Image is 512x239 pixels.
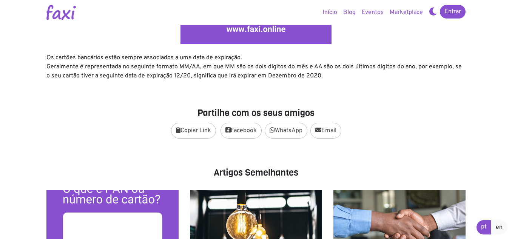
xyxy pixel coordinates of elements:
[491,220,507,234] a: en
[46,5,76,20] img: Logotipo Faxi Online
[310,123,341,139] a: Email
[265,123,307,139] a: WhatsApp
[340,5,359,20] a: Blog
[359,5,387,20] a: Eventos
[171,123,216,139] button: Copiar Link
[440,5,466,19] a: Entrar
[477,220,491,234] a: pt
[46,53,466,80] div: Os cartões bancários estão sempre associados a uma data de expiração. Geralmente é represen...
[46,108,466,119] h4: Partilhe com os seus amigos
[319,5,340,20] a: Início
[387,5,426,20] a: Marketplace
[46,167,466,178] h4: Artigos Semelhantes
[221,123,262,139] a: Facebook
